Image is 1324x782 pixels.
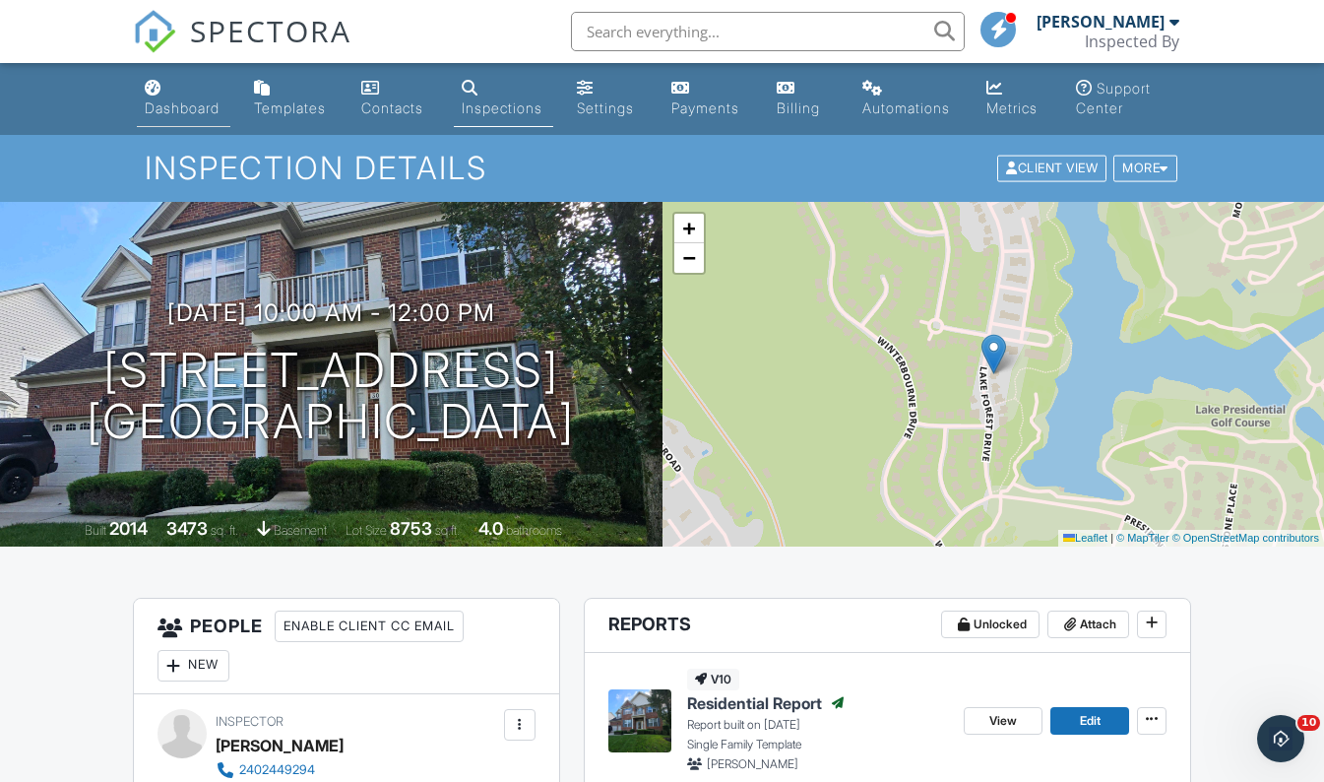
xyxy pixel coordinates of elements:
[275,611,464,642] div: Enable Client CC Email
[216,731,344,760] div: [PERSON_NAME]
[216,714,284,729] span: Inspector
[674,214,704,243] a: Zoom in
[246,71,338,127] a: Templates
[1257,715,1304,762] iframe: Intercom live chat
[577,99,634,116] div: Settings
[145,99,220,116] div: Dashboard
[1037,12,1165,32] div: [PERSON_NAME]
[462,99,542,116] div: Inspections
[158,650,229,682] div: New
[997,156,1106,182] div: Client View
[571,12,965,51] input: Search everything...
[1085,32,1179,51] div: Inspected By
[569,71,648,127] a: Settings
[1063,532,1107,544] a: Leaflet
[995,160,1111,174] a: Client View
[769,71,838,127] a: Billing
[361,99,423,116] div: Contacts
[133,27,351,68] a: SPECTORA
[435,523,460,538] span: sq.ft.
[145,151,1178,185] h1: Inspection Details
[1068,71,1188,127] a: Support Center
[167,299,495,326] h3: [DATE] 10:00 am - 12:00 pm
[216,760,442,780] a: 2402449294
[682,245,695,270] span: −
[87,345,575,449] h1: [STREET_ADDRESS] [GEOGRAPHIC_DATA]
[777,99,820,116] div: Billing
[190,10,351,51] span: SPECTORA
[137,71,231,127] a: Dashboard
[1172,532,1319,544] a: © OpenStreetMap contributors
[166,518,208,539] div: 3473
[1116,532,1169,544] a: © MapTiler
[211,523,238,538] span: sq. ft.
[663,71,753,127] a: Payments
[854,71,963,127] a: Automations (Basic)
[85,523,106,538] span: Built
[133,10,176,53] img: The Best Home Inspection Software - Spectora
[671,99,739,116] div: Payments
[1110,532,1113,544] span: |
[254,99,326,116] div: Templates
[506,523,562,538] span: bathrooms
[862,99,950,116] div: Automations
[682,216,695,240] span: +
[674,243,704,273] a: Zoom out
[239,762,315,778] div: 2402449294
[1113,156,1177,182] div: More
[390,518,432,539] div: 8753
[978,71,1052,127] a: Metrics
[454,71,553,127] a: Inspections
[109,518,148,539] div: 2014
[478,518,503,539] div: 4.0
[134,599,559,694] h3: People
[981,334,1006,374] img: Marker
[353,71,438,127] a: Contacts
[1297,715,1320,731] span: 10
[1076,80,1151,116] div: Support Center
[274,523,327,538] span: basement
[986,99,1038,116] div: Metrics
[346,523,387,538] span: Lot Size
